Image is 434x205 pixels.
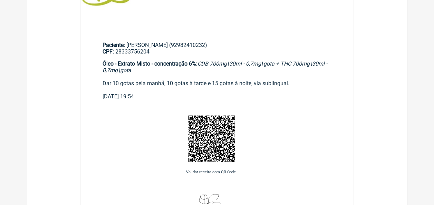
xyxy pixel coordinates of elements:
[103,48,332,55] div: 28333756204
[103,42,332,55] div: [PERSON_NAME] (92982410232)
[199,194,225,204] img: wIZmNFBModL1wAAAABJRU5ErkJggg==
[103,60,332,93] div: Dar 10 gotas pela manhã, 10 gotas à tarde e 15 gotas à noite, via sublingual.
[103,93,332,100] div: [DATE] 19:54
[103,60,327,74] em: CDB 700mg\30ml - 0,7mg\gota + THC 700mg\30ml - 0,7mg\gota
[103,42,125,48] span: Paciente:
[186,113,238,165] img: hGeekWXgMAAAAAElFTkSuQmCC
[80,170,343,174] p: Validar receita com QR Code.
[103,48,114,55] span: CPF:
[103,60,197,67] strong: Óleo - Extrato Misto - concentração 6%:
